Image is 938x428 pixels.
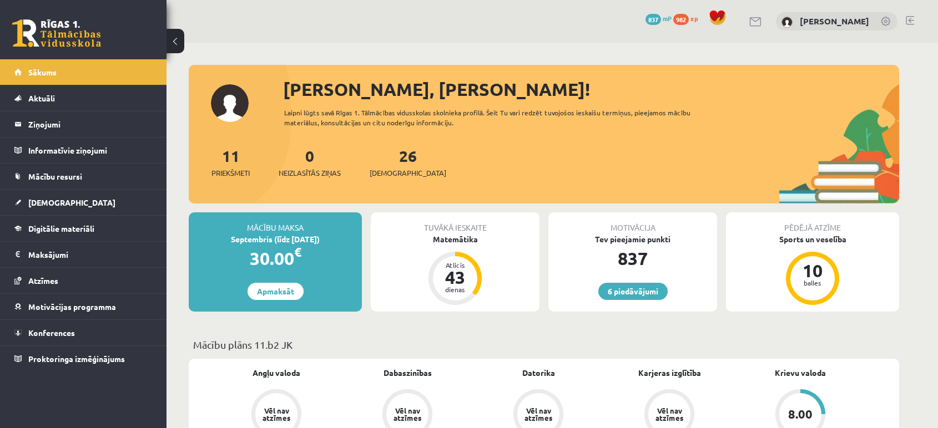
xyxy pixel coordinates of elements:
span: 837 [645,14,661,25]
a: 26[DEMOGRAPHIC_DATA] [370,146,446,179]
a: Karjeras izglītība [638,367,701,379]
a: Maksājumi [14,242,153,267]
a: 0Neizlasītās ziņas [279,146,341,179]
span: 982 [673,14,689,25]
div: Matemātika [371,233,539,245]
div: Vēl nav atzīmes [392,407,423,421]
div: [PERSON_NAME], [PERSON_NAME]! [283,76,899,103]
span: Priekšmeti [211,167,250,179]
a: Rīgas 1. Tālmācības vidusskola [12,19,101,47]
div: 837 [548,245,717,272]
div: Sports un veselība [726,233,899,245]
legend: Ziņojumi [28,111,153,137]
span: Aktuāli [28,93,55,103]
a: Angļu valoda [253,367,300,379]
a: Ziņojumi [14,111,153,137]
a: 11Priekšmeti [211,146,250,179]
span: mP [663,14,672,23]
div: Vēl nav atzīmes [523,407,554,421]
span: Mācību resursi [28,171,82,181]
legend: Informatīvie ziņojumi [28,137,153,163]
span: [DEMOGRAPHIC_DATA] [28,197,115,207]
div: 10 [796,262,829,279]
a: 982 xp [673,14,703,23]
span: Digitālie materiāli [28,223,94,233]
legend: Maksājumi [28,242,153,267]
div: Mācību maksa [189,212,362,233]
a: Apmaksāt [248,283,304,300]
div: Vēl nav atzīmes [654,407,685,421]
a: Dabaszinības [384,367,432,379]
div: Tuvākā ieskaite [371,212,539,233]
div: Atlicis [438,262,472,268]
div: Laipni lūgts savā Rīgas 1. Tālmācības vidusskolas skolnieka profilā. Šeit Tu vari redzēt tuvojošo... [284,108,710,128]
span: Neizlasītās ziņas [279,167,341,179]
div: Septembris (līdz [DATE]) [189,233,362,245]
div: Vēl nav atzīmes [261,407,292,421]
div: 8.00 [788,408,813,420]
span: € [294,244,301,260]
span: xp [690,14,698,23]
span: Proktoringa izmēģinājums [28,354,125,364]
a: Digitālie materiāli [14,216,153,241]
div: balles [796,279,829,286]
span: Konferences [28,328,75,338]
div: dienas [438,286,472,293]
a: Informatīvie ziņojumi [14,137,153,163]
a: Atzīmes [14,268,153,293]
p: Mācību plāns 11.b2 JK [193,337,895,352]
a: Krievu valoda [775,367,826,379]
div: 43 [438,268,472,286]
a: Motivācijas programma [14,294,153,319]
a: Konferences [14,320,153,345]
a: 6 piedāvājumi [598,283,668,300]
a: Mācību resursi [14,164,153,189]
a: Sākums [14,59,153,85]
a: Proktoringa izmēģinājums [14,346,153,371]
span: [DEMOGRAPHIC_DATA] [370,167,446,179]
span: Motivācijas programma [28,302,116,312]
div: 30.00 [189,245,362,272]
a: Matemātika Atlicis 43 dienas [371,233,539,307]
div: Tev pieejamie punkti [548,233,717,245]
img: Arnolds Mikuličs [781,17,793,28]
span: Atzīmes [28,276,58,286]
a: [PERSON_NAME] [800,16,869,27]
a: 837 mP [645,14,672,23]
div: Pēdējā atzīme [726,212,899,233]
a: Sports un veselība 10 balles [726,233,899,307]
div: Motivācija [548,212,717,233]
a: Datorika [522,367,555,379]
a: Aktuāli [14,85,153,111]
a: [DEMOGRAPHIC_DATA] [14,190,153,215]
span: Sākums [28,67,57,77]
